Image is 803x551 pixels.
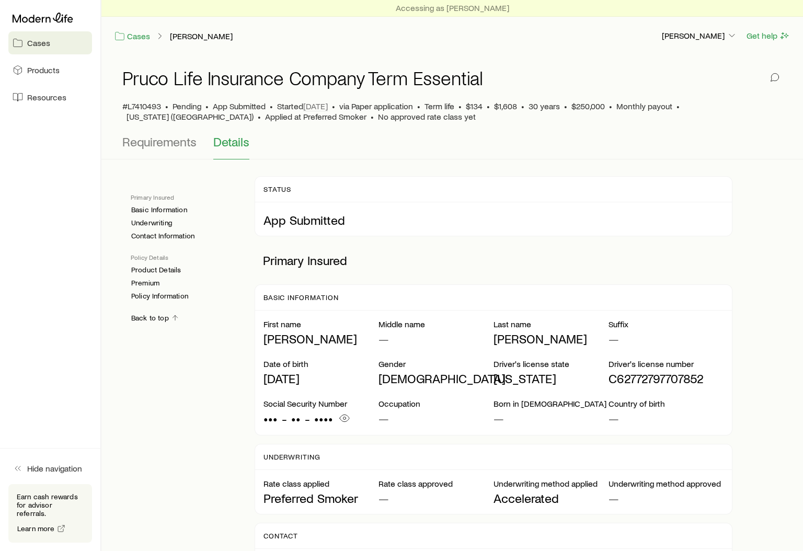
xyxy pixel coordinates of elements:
span: • [371,111,374,122]
span: $1,608 [494,101,517,111]
a: Back to top [131,313,180,323]
p: Earn cash rewards for advisor referrals. [17,492,84,518]
p: Driver's license state [494,359,609,369]
p: Accelerated [494,491,609,506]
p: [PERSON_NAME] [494,331,609,346]
a: Cases [8,31,92,54]
p: Pending [173,101,201,111]
button: Get help [746,30,790,42]
div: Application details tabs [122,134,782,159]
span: Monthly payout [616,101,672,111]
span: • [270,101,273,111]
h1: Pruco Life Insurance Company Term Essential [122,67,483,88]
p: — [609,331,724,346]
span: Term life [425,101,454,111]
span: - [305,411,310,426]
span: Requirements [122,134,197,149]
span: Resources [27,92,66,102]
span: $134 [466,101,483,111]
p: Policy Details [131,253,238,261]
p: C62772797707852 [609,371,724,386]
span: App Submitted [213,101,266,111]
span: •••• [314,411,333,426]
span: 30 years [529,101,560,111]
span: $250,000 [571,101,605,111]
p: Basic Information [263,293,339,302]
p: Status [263,185,292,193]
p: [US_STATE] [494,371,609,386]
span: ••• [263,411,278,426]
p: Primary Insured [131,193,238,201]
p: Contact [263,532,299,540]
p: Underwriting method applied [494,478,609,489]
button: [PERSON_NAME] [661,30,738,42]
span: [US_STATE] ([GEOGRAPHIC_DATA]) [127,111,254,122]
a: Products [8,59,92,82]
p: Primary Insured [255,245,733,276]
p: Gender [378,359,494,369]
p: Social Security Number [263,398,378,409]
span: Hide navigation [27,463,82,474]
button: Hide navigation [8,457,92,480]
a: Premium [131,279,160,288]
p: Middle name [378,319,494,329]
span: • [487,101,490,111]
p: — [609,411,724,426]
p: Suffix [609,319,724,329]
p: Underwriting method approved [609,478,724,489]
p: App Submitted [263,213,724,227]
p: — [378,491,494,506]
p: — [494,411,609,426]
p: Occupation [378,398,494,409]
span: via Paper application [339,101,413,111]
span: • [205,101,209,111]
span: Cases [27,38,50,48]
a: [PERSON_NAME] [169,31,233,41]
p: Driver's license number [609,359,724,369]
span: • [417,101,420,111]
span: • [676,101,680,111]
span: • [564,101,567,111]
a: Cases [114,30,151,42]
p: First name [263,319,378,329]
p: Started [277,101,328,111]
p: Last name [494,319,609,329]
p: Accessing as [PERSON_NAME] [396,3,509,13]
p: Underwriting [263,453,321,461]
a: Contact Information [131,232,195,240]
p: [DATE] [263,371,378,386]
span: • [609,101,612,111]
a: Basic Information [131,205,188,214]
a: Resources [8,86,92,109]
span: - [282,411,287,426]
p: Born in [DEMOGRAPHIC_DATA] [494,398,609,409]
p: Preferred Smoker [263,491,378,506]
span: No approved rate class yet [378,111,476,122]
span: Applied at Preferred Smoker [265,111,366,122]
span: #L7410493 [122,101,161,111]
a: Underwriting [131,219,173,227]
span: Products [27,65,60,75]
a: Policy Information [131,292,189,301]
a: Product Details [131,266,181,274]
p: Date of birth [263,359,378,369]
span: • [521,101,524,111]
span: Details [213,134,249,149]
span: • [258,111,261,122]
span: • [458,101,462,111]
p: Country of birth [609,398,724,409]
p: — [609,491,724,506]
p: Rate class approved [378,478,494,489]
span: Learn more [17,525,55,532]
p: [PERSON_NAME] [662,30,737,41]
p: [DEMOGRAPHIC_DATA] [378,371,494,386]
p: — [378,411,494,426]
div: Earn cash rewards for advisor referrals.Learn more [8,484,92,543]
p: — [378,331,494,346]
span: • [332,101,335,111]
span: [DATE] [303,101,328,111]
span: • [165,101,168,111]
p: [PERSON_NAME] [263,331,378,346]
p: Rate class applied [263,478,378,489]
span: •• [291,411,301,426]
